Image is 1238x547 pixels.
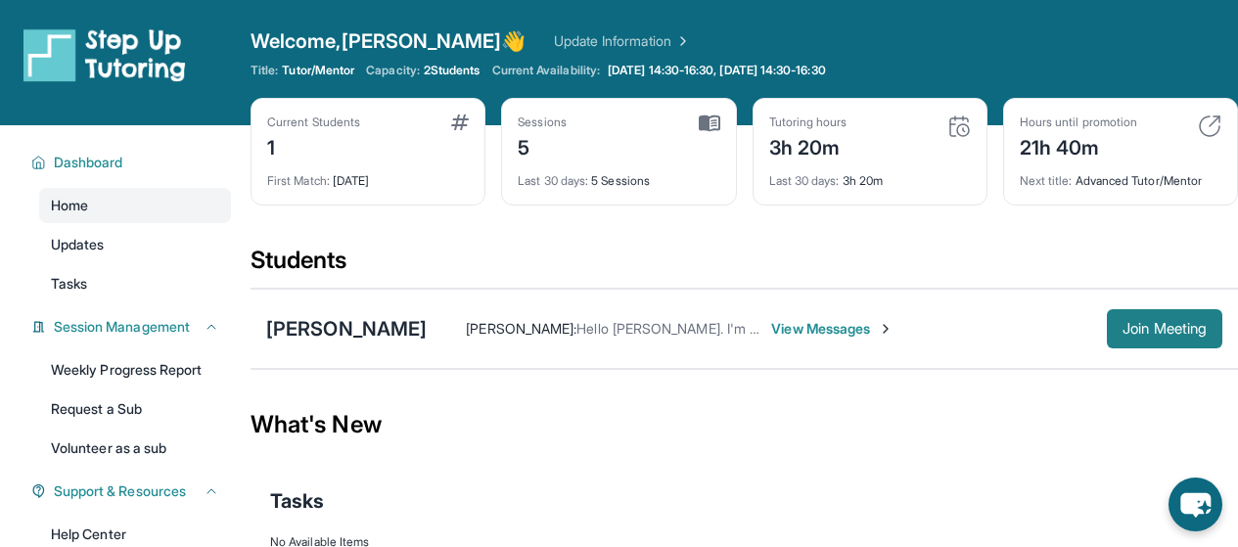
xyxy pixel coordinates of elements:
[451,114,469,130] img: card
[1020,173,1073,188] span: Next title :
[1020,161,1221,189] div: Advanced Tutor/Mentor
[267,114,360,130] div: Current Students
[282,63,354,78] span: Tutor/Mentor
[267,130,360,161] div: 1
[46,153,219,172] button: Dashboard
[518,130,567,161] div: 5
[251,63,278,78] span: Title:
[1198,114,1221,138] img: card
[267,173,330,188] span: First Match :
[251,245,1238,288] div: Students
[46,317,219,337] button: Session Management
[1107,309,1222,348] button: Join Meeting
[1169,478,1222,531] button: chat-button
[51,196,88,215] span: Home
[771,319,894,339] span: View Messages
[366,63,420,78] span: Capacity:
[39,352,231,387] a: Weekly Progress Report
[769,173,840,188] span: Last 30 days :
[51,235,105,254] span: Updates
[492,63,600,78] span: Current Availability:
[1020,130,1137,161] div: 21h 40m
[267,161,469,189] div: [DATE]
[251,27,527,55] span: Welcome, [PERSON_NAME] 👋
[466,320,576,337] span: [PERSON_NAME] :
[424,63,481,78] span: 2 Students
[54,481,186,501] span: Support & Resources
[518,114,567,130] div: Sessions
[51,274,87,294] span: Tasks
[1123,323,1207,335] span: Join Meeting
[39,188,231,223] a: Home
[270,487,324,515] span: Tasks
[518,161,719,189] div: 5 Sessions
[769,130,848,161] div: 3h 20m
[604,63,830,78] a: [DATE] 14:30-16:30, [DATE] 14:30-16:30
[671,31,691,51] img: Chevron Right
[1020,114,1137,130] div: Hours until promotion
[54,153,123,172] span: Dashboard
[39,431,231,466] a: Volunteer as a sub
[266,315,427,342] div: [PERSON_NAME]
[54,317,190,337] span: Session Management
[39,266,231,301] a: Tasks
[518,173,588,188] span: Last 30 days :
[23,27,186,82] img: logo
[769,161,971,189] div: 3h 20m
[699,114,720,132] img: card
[46,481,219,501] button: Support & Resources
[39,227,231,262] a: Updates
[39,391,231,427] a: Request a Sub
[608,63,826,78] span: [DATE] 14:30-16:30, [DATE] 14:30-16:30
[554,31,691,51] a: Update Information
[947,114,971,138] img: card
[878,321,894,337] img: Chevron-Right
[251,382,1238,468] div: What's New
[769,114,848,130] div: Tutoring hours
